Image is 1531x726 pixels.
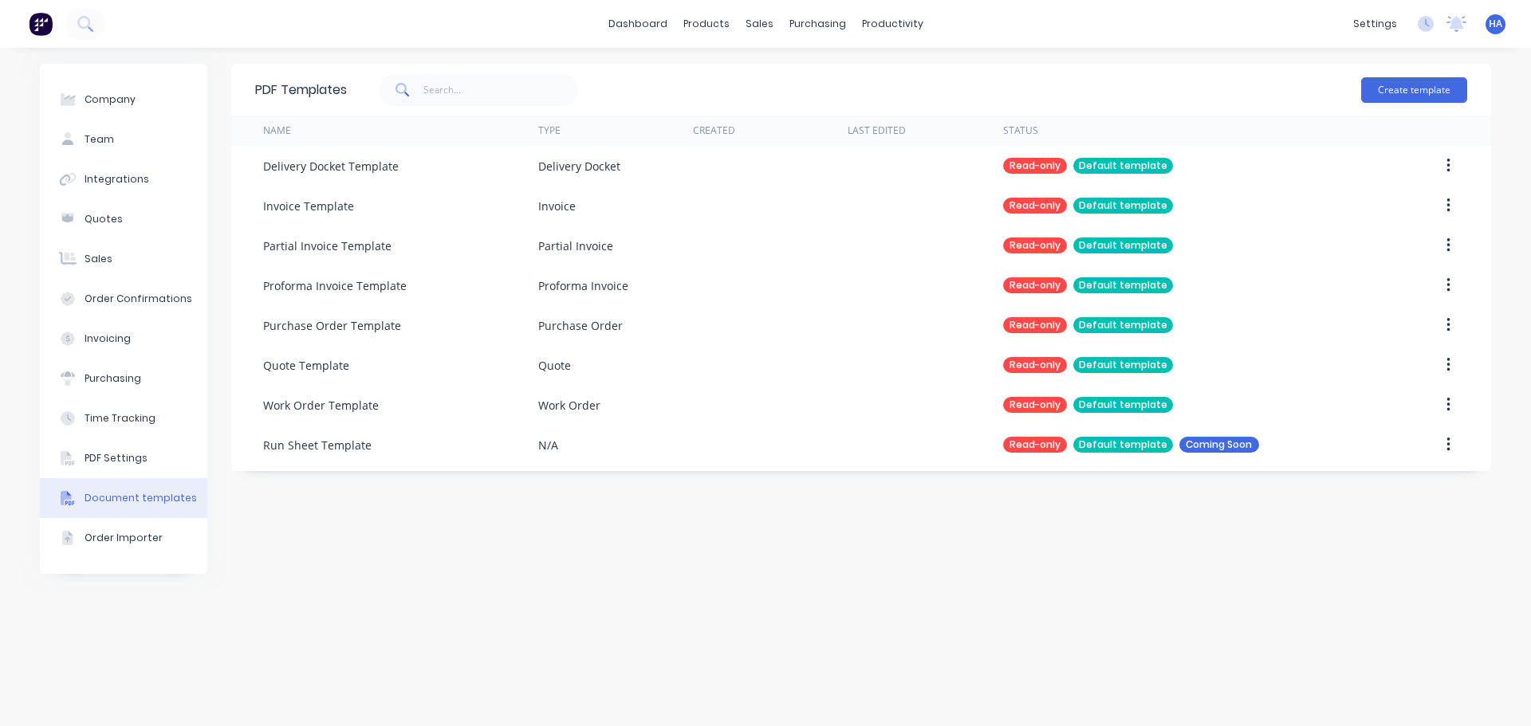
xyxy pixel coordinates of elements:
div: Read-only [1003,317,1067,333]
div: settings [1345,12,1405,36]
button: Quotes [40,199,207,239]
div: Default template [1073,397,1173,413]
button: Integrations [40,159,207,199]
div: Default template [1073,237,1173,253]
div: Default template [1073,317,1173,333]
div: Integrations [85,172,149,186]
div: Name [263,124,291,138]
div: Purchasing [85,371,141,386]
div: Work Order [538,397,600,414]
input: Search... [423,74,579,106]
div: Team [85,132,114,147]
div: Created [693,124,735,138]
div: Default template [1073,198,1173,214]
div: Purchase Order [538,317,623,334]
div: Read-only [1003,158,1067,174]
button: Sales [40,239,207,279]
div: Read-only [1003,237,1067,253]
div: Read-only [1003,277,1067,293]
button: Purchasing [40,359,207,398]
button: Order Importer [40,518,207,558]
div: Default template [1073,158,1173,174]
div: Partial Invoice Template [263,237,392,254]
div: Invoice Template [263,198,354,214]
div: Sales [85,252,112,266]
div: Read-only [1003,357,1067,373]
div: sales [738,12,781,36]
div: Document templates [85,491,197,505]
div: Proforma Invoice [538,277,628,294]
div: N/A [538,437,558,453]
div: Read-only [1003,198,1067,214]
div: Status [1003,124,1038,138]
button: Invoicing [40,319,207,359]
button: Company [40,80,207,120]
div: PDF Settings [85,451,148,465]
button: PDF Settings [40,438,207,478]
div: Coming Soon [1179,437,1259,453]
img: Factory [29,12,53,36]
a: dashboard [600,12,675,36]
div: Last Edited [848,124,906,138]
div: Type [538,124,561,138]
div: productivity [854,12,931,36]
div: Quotes [85,212,123,226]
div: Time Tracking [85,411,155,426]
span: HA [1489,17,1502,31]
div: Default template [1073,437,1173,453]
button: Team [40,120,207,159]
div: Company [85,92,136,107]
div: Quote [538,357,571,374]
div: Invoicing [85,332,131,346]
button: Create template [1361,77,1467,103]
div: Default template [1073,357,1173,373]
div: purchasing [781,12,854,36]
div: Read-only [1003,437,1067,453]
div: Delivery Docket [538,158,620,175]
div: Order Importer [85,531,163,545]
div: Proforma Invoice Template [263,277,407,294]
div: Quote Template [263,357,349,374]
div: products [675,12,738,36]
div: PDF Templates [255,80,347,100]
div: Partial Invoice [538,237,613,254]
button: Order Confirmations [40,279,207,319]
div: Purchase Order Template [263,317,401,334]
div: Order Confirmations [85,292,192,306]
div: Delivery Docket Template [263,158,399,175]
div: Default template [1073,277,1173,293]
button: Document templates [40,478,207,518]
div: Invoice [538,198,576,214]
button: Time Tracking [40,398,207,438]
div: Read-only [1003,397,1067,413]
div: Work Order Template [263,397,379,414]
div: Run Sheet Template [263,437,372,453]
